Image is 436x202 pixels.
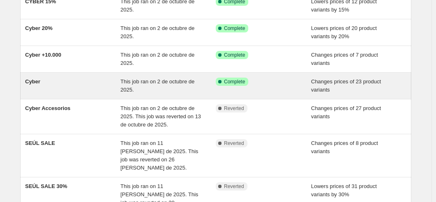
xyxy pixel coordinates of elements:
span: Complete [224,52,245,58]
span: Changes prices of 7 product variants [311,52,378,66]
span: Cyber +10.000 [25,52,61,58]
span: Complete [224,25,245,32]
span: This job ran on 2 de octubre de 2025. [121,52,195,66]
span: Cyber Accesorios [25,105,70,111]
span: Cyber 20% [25,25,52,31]
span: This job ran on 2 de octubre de 2025. [121,78,195,93]
span: This job ran on 11 [PERSON_NAME] de 2025. This job was reverted on 26 [PERSON_NAME] de 2025. [121,140,198,171]
span: SEÚL SALE 30% [25,183,67,189]
span: SEÚL SALE [25,140,55,146]
span: This job ran on 2 de octubre de 2025. This job was reverted on 13 de octubre de 2025. [121,105,201,128]
span: Lowers prices of 20 product variants by 20% [311,25,377,39]
span: Reverted [224,140,244,147]
span: Lowers prices of 31 product variants by 30% [311,183,377,197]
span: Cyber [25,78,40,85]
span: Changes prices of 23 product variants [311,78,381,93]
span: Reverted [224,183,244,190]
span: This job ran on 2 de octubre de 2025. [121,25,195,39]
span: Complete [224,78,245,85]
span: Changes prices of 27 product variants [311,105,381,119]
span: Changes prices of 8 product variants [311,140,378,154]
span: Reverted [224,105,244,112]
